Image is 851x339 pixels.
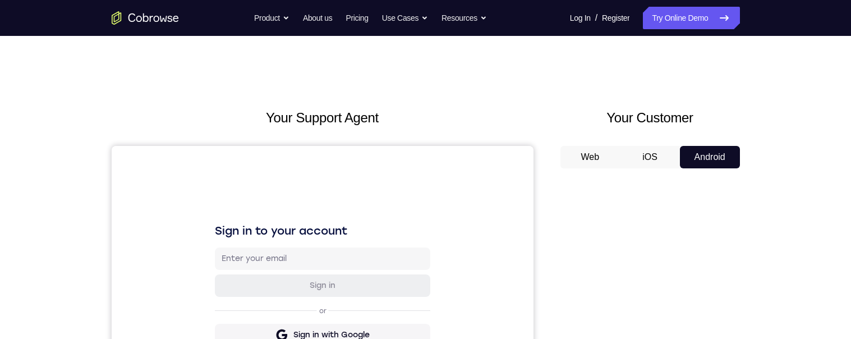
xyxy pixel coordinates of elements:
[643,7,739,29] a: Try Online Demo
[680,146,740,168] button: Android
[346,7,368,29] a: Pricing
[570,7,591,29] a: Log In
[441,7,487,29] button: Resources
[303,7,332,29] a: About us
[103,259,319,281] button: Sign in with Zendesk
[103,205,319,227] button: Sign in with GitHub
[103,178,319,200] button: Sign in with Google
[382,7,428,29] button: Use Cases
[560,108,740,128] h2: Your Customer
[103,232,319,254] button: Sign in with Intercom
[602,7,629,29] a: Register
[254,7,289,29] button: Product
[560,146,620,168] button: Web
[182,210,258,222] div: Sign in with GitHub
[103,290,319,299] p: Don't have an account?
[112,11,179,25] a: Go to the home page
[178,237,263,249] div: Sign in with Intercom
[190,291,269,299] a: Create a new account
[179,264,261,276] div: Sign in with Zendesk
[205,161,217,169] p: or
[182,184,258,195] div: Sign in with Google
[112,108,533,128] h2: Your Support Agent
[620,146,680,168] button: iOS
[595,11,597,25] span: /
